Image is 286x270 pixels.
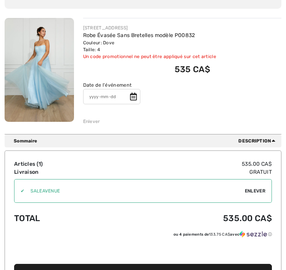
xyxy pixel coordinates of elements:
div: [STREET_ADDRESS] [83,24,216,31]
td: 535.00 CA$ [110,206,272,231]
img: Sezzle [239,231,267,238]
a: Robe Évasée Sans Bretelles modèle P00832 [83,32,195,39]
img: Robe Évasée Sans Bretelles modèle P00832 [5,18,74,122]
div: ou 4 paiements de avec [174,231,272,238]
div: Enlever [83,118,100,125]
td: Gratuit [110,168,272,176]
span: Description [238,137,278,144]
div: ou 4 paiements de133.75 CA$avecSezzle Cliquez pour en savoir plus sur Sezzle [14,231,272,241]
div: Un code promotionnel ne peut être appliqué sur cet article [83,53,216,60]
td: Articles ( ) [14,160,110,168]
span: Enlever [245,188,265,194]
div: Sommaire [14,137,278,144]
div: Couleur: Dove Taille: 4 [83,39,216,53]
input: yyyy-mm-dd [83,89,140,104]
iframe: PayPal-paypal [14,241,272,262]
input: Code promo [24,179,245,202]
span: 1 [39,161,41,167]
div: ✔ [14,188,24,194]
td: Livraison [14,168,110,176]
td: Total [14,206,110,231]
span: 535 CA$ [175,64,210,74]
td: 535.00 CA$ [110,160,272,168]
span: 133.75 CA$ [209,232,230,237]
div: Date de l'événement [83,82,216,89]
